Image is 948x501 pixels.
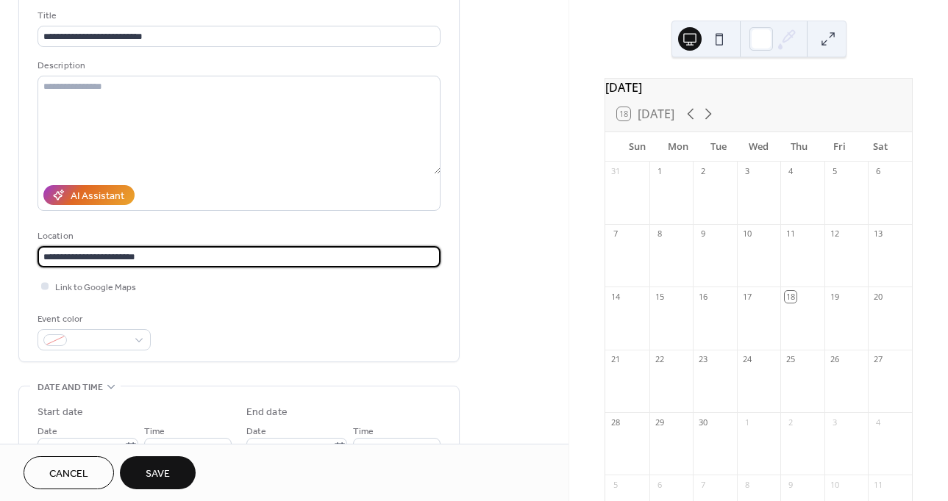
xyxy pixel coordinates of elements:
span: Cancel [49,466,88,482]
div: 11 [785,228,796,239]
span: Time [144,424,165,439]
div: 7 [697,479,708,490]
span: Link to Google Maps [55,280,136,295]
div: Mon [657,132,698,162]
div: 25 [785,354,796,365]
div: 4 [872,417,883,428]
div: 2 [785,417,796,428]
div: 11 [872,479,883,490]
div: 5 [610,479,621,490]
div: End date [246,405,288,420]
div: Wed [738,132,779,162]
div: 17 [741,291,752,302]
div: 3 [741,166,752,177]
div: 5 [829,166,840,177]
div: Start date [38,405,83,420]
div: 21 [610,354,621,365]
span: Date and time [38,380,103,395]
div: 4 [785,166,796,177]
div: 14 [610,291,621,302]
div: 13 [872,228,883,239]
div: 12 [829,228,840,239]
div: 31 [610,166,621,177]
button: AI Assistant [43,185,135,205]
div: [DATE] [605,79,912,96]
div: 2 [697,166,708,177]
div: 9 [785,479,796,490]
div: 24 [741,354,752,365]
div: 16 [697,291,708,302]
button: Cancel [24,456,114,489]
span: Date [38,424,57,439]
div: 18 [785,291,796,302]
div: Event color [38,311,148,327]
span: Save [146,466,170,482]
span: Date [246,424,266,439]
div: Location [38,228,438,244]
div: 9 [697,228,708,239]
div: 3 [829,417,840,428]
div: 27 [872,354,883,365]
div: 28 [610,417,621,428]
div: 1 [654,166,665,177]
div: Fri [819,132,860,162]
div: 7 [610,228,621,239]
div: 20 [872,291,883,302]
div: 15 [654,291,665,302]
div: 23 [697,354,708,365]
div: 8 [654,228,665,239]
div: Sat [860,132,900,162]
div: 6 [654,479,665,490]
div: 8 [741,479,752,490]
div: Description [38,58,438,73]
div: 19 [829,291,840,302]
div: 22 [654,354,665,365]
div: 6 [872,166,883,177]
div: Sun [617,132,657,162]
div: 30 [697,417,708,428]
div: 26 [829,354,840,365]
div: 29 [654,417,665,428]
div: 10 [741,228,752,239]
div: Tue [698,132,738,162]
div: AI Assistant [71,189,124,204]
div: 1 [741,417,752,428]
div: Title [38,8,438,24]
span: Time [353,424,374,439]
div: 10 [829,479,840,490]
div: Thu [779,132,819,162]
button: Save [120,456,196,489]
